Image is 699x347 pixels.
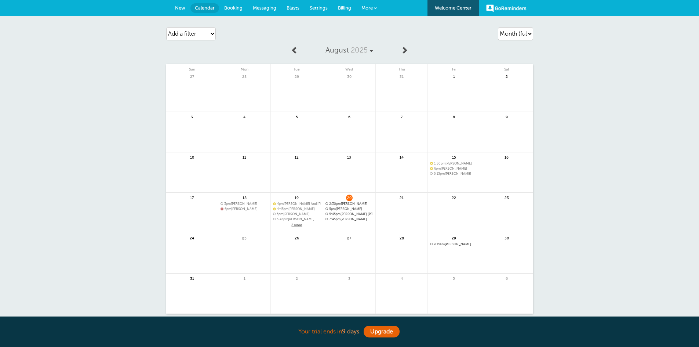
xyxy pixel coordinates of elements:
[221,207,268,211] a: 6pm[PERSON_NAME]
[325,46,349,54] span: August
[329,202,341,206] span: 2:30pm
[346,73,353,79] span: 30
[480,64,533,72] span: Sat
[277,212,283,216] span: 5pm
[273,202,321,206] a: 4pm[PERSON_NAME] And [PERSON_NAME]
[346,195,353,200] span: 20
[503,235,510,241] span: 30
[189,73,195,79] span: 27
[325,207,373,211] a: 5pm[PERSON_NAME]
[434,167,441,170] span: 6pm
[241,73,248,79] span: 28
[310,5,328,11] span: Settings
[503,195,510,200] span: 23
[503,114,510,119] span: 9
[294,154,300,160] span: 12
[503,154,510,160] span: 16
[302,42,397,58] a: August 2025
[346,275,353,281] span: 3
[273,212,321,216] span: Kathren Brooks
[430,172,478,176] a: 6:15pm[PERSON_NAME]
[434,242,445,246] span: 9:15am
[273,217,321,221] a: 5:45pm[PERSON_NAME]
[430,167,478,171] span: Kathleen Calderon
[273,202,275,205] span: Confirmed. Changing the appointment date will unconfirm the appointment.
[398,154,405,160] span: 14
[451,73,457,79] span: 1
[221,207,223,210] span: Reschedule requested. Change the appointment date to remove the alert icon.
[273,207,321,211] span: Sonia
[338,5,351,11] span: Billing
[273,222,321,228] a: 2 more
[166,324,533,340] div: Your trial ends in .
[398,114,405,119] span: 7
[224,202,231,206] span: 3pm
[273,207,275,210] span: Confirmed. Changing the appointment date will unconfirm the appointment.
[398,73,405,79] span: 31
[325,202,373,206] span: Jarod Dodson
[221,202,268,206] span: Andre Buck
[430,162,478,166] span: Nancy Carter
[277,202,284,206] span: 4pm
[273,217,321,221] span: Carl
[294,235,300,241] span: 26
[166,64,218,72] span: Sun
[189,114,195,119] span: 3
[294,114,300,119] span: 5
[346,114,353,119] span: 6
[398,275,405,281] span: 4
[241,154,248,160] span: 11
[451,114,457,119] span: 8
[430,167,478,171] a: 6pm[PERSON_NAME]
[294,275,300,281] span: 2
[218,64,270,72] span: Mon
[376,64,428,72] span: Thu
[189,154,195,160] span: 10
[253,5,276,11] span: Messaging
[430,162,478,166] a: 1:30pm[PERSON_NAME]
[325,217,373,221] span: Tarin
[361,5,373,11] span: More
[428,64,480,72] span: Fri
[329,212,341,216] span: 5:45pm
[221,202,268,206] a: 3pm[PERSON_NAME]
[241,195,248,200] span: 18
[323,64,375,72] span: Wed
[294,73,300,79] span: 29
[503,73,510,79] span: 2
[398,235,405,241] span: 28
[434,162,445,165] span: 1:30pm
[224,5,243,11] span: Booking
[430,162,432,165] span: Confirmed. Changing the appointment date will unconfirm the appointment.
[241,275,248,281] span: 1
[241,235,248,241] span: 25
[225,207,231,211] span: 6pm
[190,3,219,13] a: Calendar
[277,207,288,211] span: 4:45pm
[325,217,373,221] a: 7:45pm[PERSON_NAME]
[503,275,510,281] span: 6
[325,212,373,216] a: 5:45pm[PERSON_NAME] [PERSON_NAME]
[277,217,288,221] span: 5:45pm
[189,275,195,281] span: 31
[325,212,373,216] span: Morgon Robinson
[294,195,300,200] span: 19
[451,195,457,200] span: 22
[430,242,478,246] span: Cody Gregory
[451,275,457,281] span: 5
[221,207,268,211] span: Maudlyn
[351,46,368,54] span: 2025
[430,167,432,170] span: Confirmed. Changing the appointment date will unconfirm the appointment.
[451,154,457,160] span: 15
[189,235,195,241] span: 24
[175,5,185,11] span: New
[451,235,457,241] span: 29
[430,172,478,176] span: Shantera Jones
[287,5,299,11] span: Blasts
[346,235,353,241] span: 27
[329,207,336,211] span: 5pm
[273,207,321,211] a: 4:45pm[PERSON_NAME]
[346,154,353,160] span: 13
[342,328,359,335] a: 9 days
